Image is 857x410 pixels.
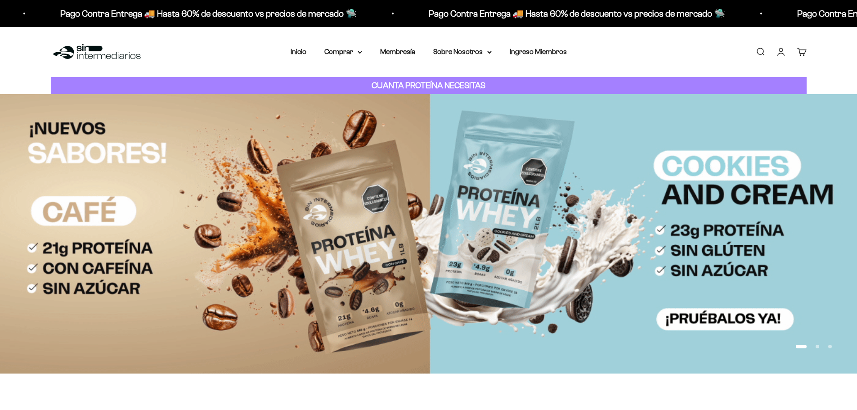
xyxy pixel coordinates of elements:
a: Inicio [291,48,306,55]
strong: CUANTA PROTEÍNA NECESITAS [372,81,485,90]
p: Pago Contra Entrega 🚚 Hasta 60% de descuento vs precios de mercado 🛸 [57,6,353,21]
p: Pago Contra Entrega 🚚 Hasta 60% de descuento vs precios de mercado 🛸 [425,6,722,21]
summary: Sobre Nosotros [433,46,492,58]
a: Membresía [380,48,415,55]
a: Ingreso Miembros [510,48,567,55]
summary: Comprar [324,46,362,58]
